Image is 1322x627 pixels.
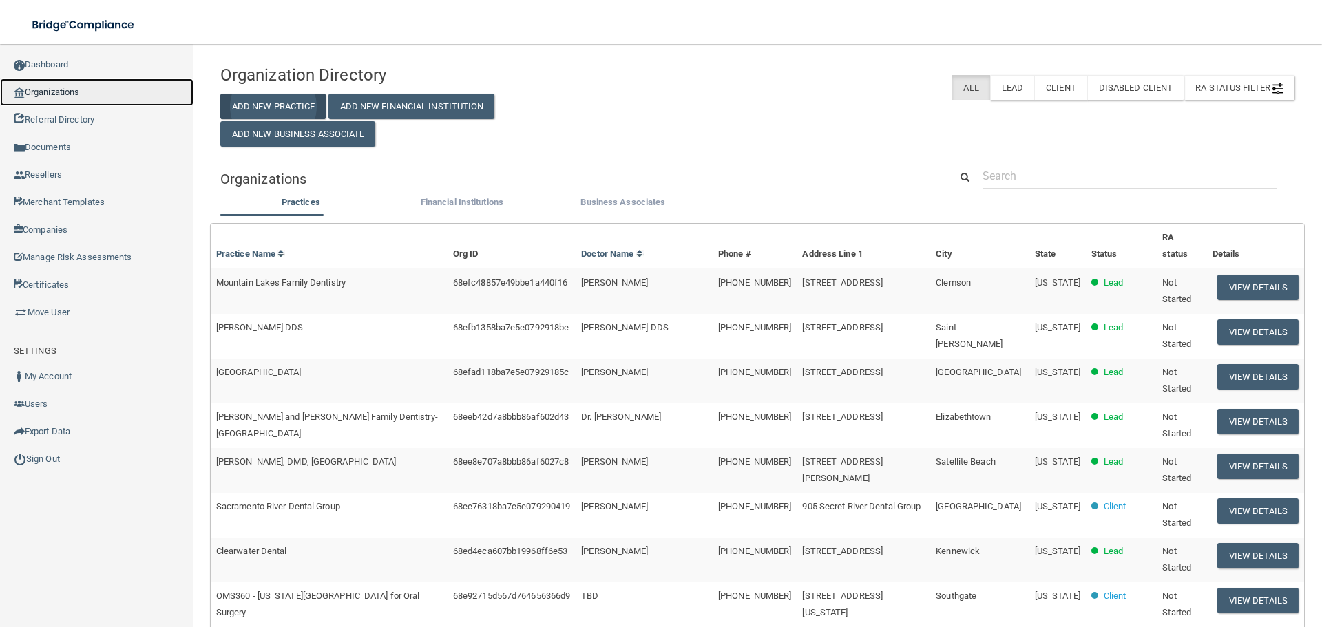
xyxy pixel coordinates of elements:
span: Sacramento River Dental Group [216,501,340,511]
label: Practices [227,194,375,211]
span: [US_STATE] [1035,277,1080,288]
p: Client [1104,498,1126,515]
button: View Details [1217,454,1299,479]
span: [PHONE_NUMBER] [718,412,791,422]
span: [US_STATE] [1035,412,1080,422]
span: [STREET_ADDRESS] [802,546,883,556]
span: [GEOGRAPHIC_DATA] [216,367,302,377]
p: Client [1104,588,1126,604]
p: Lead [1104,454,1123,470]
span: 68ee76318ba7e5e079290419 [453,501,570,511]
label: SETTINGS [14,343,56,359]
th: Org ID [448,224,576,268]
li: Business Associate [543,194,704,214]
button: View Details [1217,588,1299,613]
p: Lead [1104,364,1123,381]
th: Status [1086,224,1157,268]
span: Mountain Lakes Family Dentistry [216,277,346,288]
button: View Details [1217,319,1299,345]
button: Add New Business Associate [220,121,376,147]
span: [PERSON_NAME], DMD, [GEOGRAPHIC_DATA] [216,456,397,467]
button: View Details [1217,275,1299,300]
span: [STREET_ADDRESS] [802,277,883,288]
span: [PHONE_NUMBER] [718,367,791,377]
span: [PERSON_NAME] [581,277,648,288]
th: City [930,224,1029,268]
span: Dr. [PERSON_NAME] [581,412,661,422]
span: Not Started [1162,277,1191,304]
img: bridge_compliance_login_screen.278c3ca4.svg [21,11,147,39]
img: ic_user_dark.df1a06c3.png [14,371,25,382]
span: Clemson [936,277,971,288]
th: State [1029,224,1086,268]
span: Not Started [1162,456,1191,483]
button: View Details [1217,409,1299,434]
p: Lead [1104,543,1123,560]
span: [PERSON_NAME] [581,367,648,377]
span: 68efad118ba7e5e07929185c [453,367,569,377]
label: All [952,75,989,100]
span: [GEOGRAPHIC_DATA] [936,501,1021,511]
span: Not Started [1162,591,1191,617]
p: Lead [1104,319,1123,336]
button: Add New Practice [220,94,326,119]
span: OMS360 - [US_STATE][GEOGRAPHIC_DATA] for Oral Surgery [216,591,420,617]
span: [STREET_ADDRESS] [802,367,883,377]
span: [PHONE_NUMBER] [718,591,791,601]
th: Phone # [713,224,797,268]
span: [US_STATE] [1035,456,1080,467]
a: Doctor Name [581,248,643,259]
span: [STREET_ADDRESS][PERSON_NAME] [802,456,883,483]
span: [US_STATE] [1035,367,1080,377]
button: View Details [1217,543,1299,568]
img: icon-filter@2x.21656d0b.png [1272,83,1283,94]
p: Lead [1104,275,1123,291]
img: icon-documents.8dae5593.png [14,142,25,153]
label: Client [1034,75,1087,100]
img: ic_power_dark.7ecde6b1.png [14,453,26,465]
span: 905 Secret River Dental Group [802,501,921,511]
label: Financial Institutions [388,194,536,211]
span: [PERSON_NAME] DDS [216,322,304,332]
th: Address Line 1 [797,224,930,268]
span: [US_STATE] [1035,546,1080,556]
th: RA status [1157,224,1206,268]
span: [PHONE_NUMBER] [718,322,791,332]
button: View Details [1217,364,1299,390]
span: Not Started [1162,546,1191,573]
span: [STREET_ADDRESS][US_STATE] [802,591,883,617]
span: RA Status Filter [1195,83,1283,93]
span: Business Associates [580,197,665,207]
span: [PERSON_NAME] DDS [581,322,669,332]
span: 68eeb42d7a8bbb86af602d43 [453,412,569,422]
span: TBD [581,591,598,601]
span: 68e92715d567d764656366d9 [453,591,570,601]
p: Lead [1104,409,1123,425]
span: Southgate [936,591,976,601]
li: Practices [220,194,381,214]
span: [PERSON_NAME] [581,546,648,556]
span: [GEOGRAPHIC_DATA] [936,367,1021,377]
button: Add New Financial Institution [328,94,495,119]
span: [US_STATE] [1035,591,1080,601]
button: View Details [1217,498,1299,524]
label: Disabled Client [1087,75,1184,100]
span: Practices [282,197,320,207]
span: Not Started [1162,501,1191,528]
span: Financial Institutions [421,197,503,207]
span: 68ee8e707a8bbb86af6027c8 [453,456,569,467]
span: [PHONE_NUMBER] [718,501,791,511]
span: [PERSON_NAME] [581,456,648,467]
span: Elizabethtown [936,412,991,422]
span: 68efb1358ba7e5e0792918be [453,322,569,332]
label: Lead [990,75,1034,100]
img: icon-users.e205127d.png [14,398,25,410]
span: Saint [PERSON_NAME] [936,322,1003,349]
img: ic_dashboard_dark.d01f4a41.png [14,60,25,71]
th: Details [1207,224,1304,268]
li: Financial Institutions [381,194,543,214]
img: organization-icon.f8decf85.png [14,87,25,98]
img: ic_reseller.de258add.png [14,170,25,181]
span: Satellite Beach [936,456,996,467]
span: [PHONE_NUMBER] [718,546,791,556]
